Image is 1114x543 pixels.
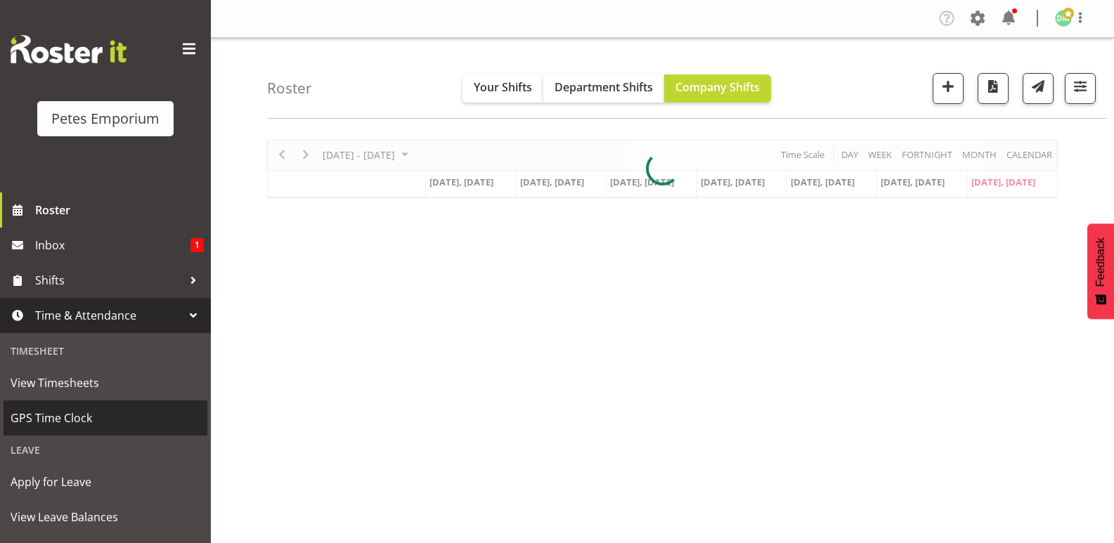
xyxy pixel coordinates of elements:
[555,79,653,95] span: Department Shifts
[4,436,207,464] div: Leave
[51,108,160,129] div: Petes Emporium
[1087,223,1114,319] button: Feedback - Show survey
[35,270,183,291] span: Shifts
[4,499,207,535] a: View Leave Balances
[267,80,312,96] h4: Roster
[35,235,190,256] span: Inbox
[11,407,200,428] span: GPS Time Clock
[11,471,200,492] span: Apply for Leave
[11,506,200,528] span: View Leave Balances
[4,400,207,436] a: GPS Time Clock
[543,74,664,103] button: Department Shifts
[1055,10,1072,27] img: david-mcauley697.jpg
[190,238,204,252] span: 1
[11,35,127,63] img: Rosterit website logo
[35,305,183,326] span: Time & Attendance
[1094,237,1107,287] span: Feedback
[4,464,207,499] a: Apply for Leave
[1065,73,1096,104] button: Filter Shifts
[462,74,543,103] button: Your Shifts
[11,372,200,393] span: View Timesheets
[1023,73,1054,104] button: Send a list of all shifts for the selected filtered period to all rostered employees.
[675,79,760,95] span: Company Shifts
[35,199,204,221] span: Roster
[664,74,771,103] button: Company Shifts
[4,336,207,365] div: Timesheet
[4,365,207,400] a: View Timesheets
[474,79,532,95] span: Your Shifts
[933,73,964,104] button: Add a new shift
[978,73,1009,104] button: Download a PDF of the roster according to the set date range.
